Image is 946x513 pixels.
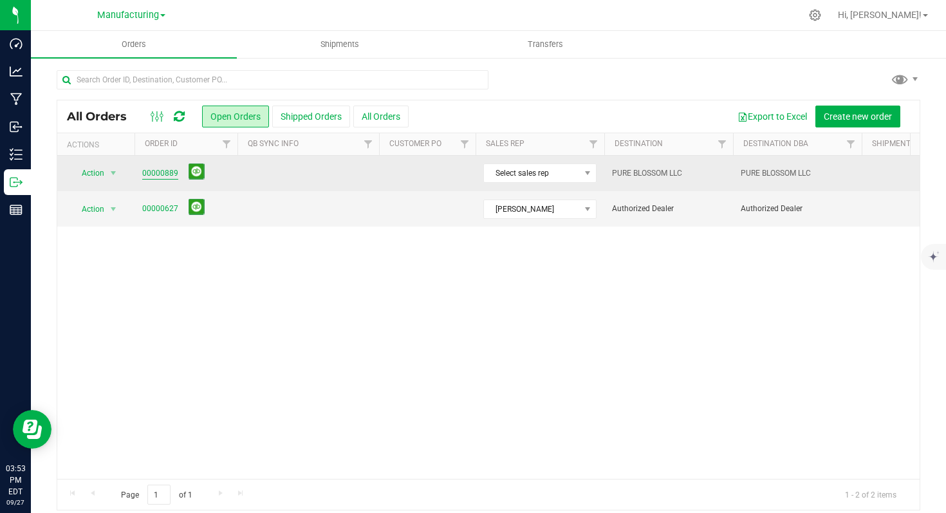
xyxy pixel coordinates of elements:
[142,203,178,215] a: 00000627
[835,485,907,504] span: 1 - 2 of 2 items
[110,485,203,505] span: Page of 1
[10,203,23,216] inline-svg: Reports
[104,39,163,50] span: Orders
[358,133,379,155] a: Filter
[741,167,854,180] span: PURE BLOSSOM LLC
[216,133,237,155] a: Filter
[70,164,105,182] span: Action
[10,65,23,78] inline-svg: Analytics
[57,70,488,89] input: Search Order ID, Destination, Customer PO...
[106,200,122,218] span: select
[10,93,23,106] inline-svg: Manufacturing
[10,148,23,161] inline-svg: Inventory
[31,31,237,58] a: Orders
[303,39,376,50] span: Shipments
[6,463,25,498] p: 03:53 PM EDT
[67,140,129,149] div: Actions
[815,106,900,127] button: Create new order
[202,106,269,127] button: Open Orders
[615,139,663,148] a: Destination
[612,167,725,180] span: PURE BLOSSOM LLC
[67,109,140,124] span: All Orders
[712,133,733,155] a: Filter
[145,139,178,148] a: Order ID
[743,139,808,148] a: Destination DBA
[484,164,580,182] span: Select sales rep
[741,203,854,215] span: Authorized Dealer
[237,31,443,58] a: Shipments
[872,139,911,148] a: Shipment
[838,10,922,20] span: Hi, [PERSON_NAME]!
[248,139,299,148] a: QB Sync Info
[510,39,580,50] span: Transfers
[484,200,580,218] span: [PERSON_NAME]
[147,485,171,505] input: 1
[142,167,178,180] a: 00000889
[729,106,815,127] button: Export to Excel
[70,200,105,218] span: Action
[6,498,25,507] p: 09/27
[840,133,862,155] a: Filter
[97,10,159,21] span: Manufacturing
[106,164,122,182] span: select
[807,9,823,21] div: Manage settings
[583,133,604,155] a: Filter
[389,139,441,148] a: Customer PO
[10,37,23,50] inline-svg: Dashboard
[486,139,524,148] a: Sales Rep
[353,106,409,127] button: All Orders
[272,106,350,127] button: Shipped Orders
[13,410,51,449] iframe: Resource center
[443,31,649,58] a: Transfers
[10,120,23,133] inline-svg: Inbound
[10,176,23,189] inline-svg: Outbound
[454,133,476,155] a: Filter
[824,111,892,122] span: Create new order
[612,203,725,215] span: Authorized Dealer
